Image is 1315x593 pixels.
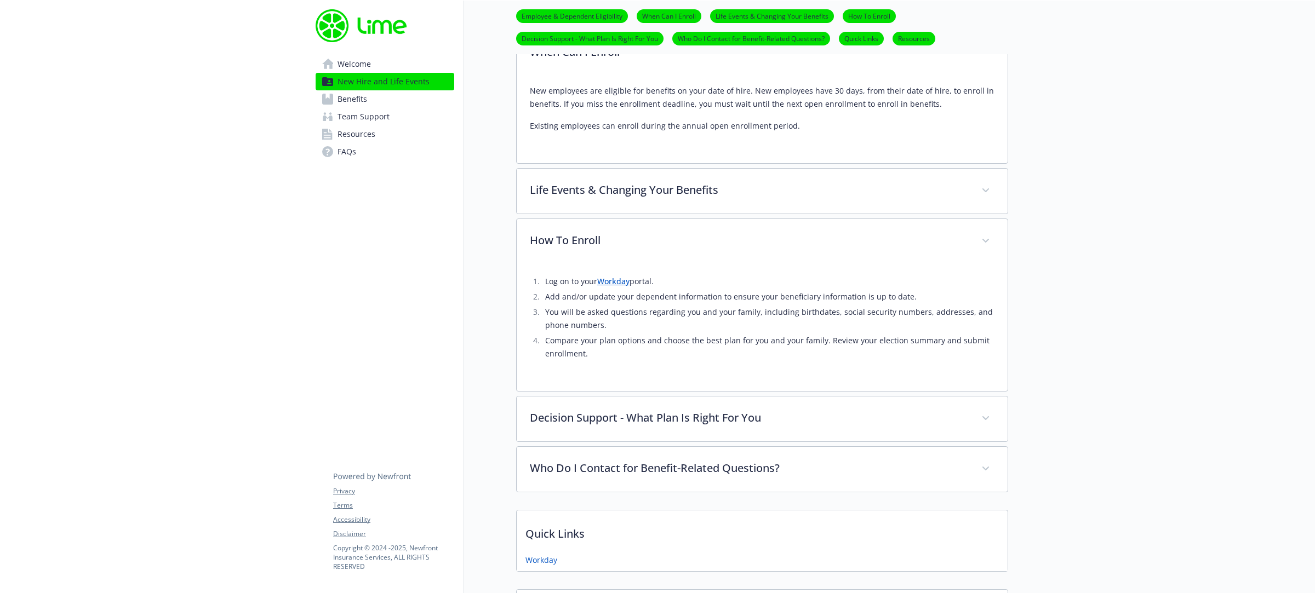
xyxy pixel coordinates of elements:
[530,460,968,476] p: Who Do I Contact for Benefit-Related Questions?
[542,290,994,303] li: Add and/or update your dependent information to ensure your beneficiary information is up to date.
[517,219,1008,264] div: How To Enroll
[333,486,454,496] a: Privacy
[530,84,994,111] p: New employees are eligible for benefits on your date of hire. New employees have 30 days, from th...
[517,264,1008,391] div: How To Enroll
[316,108,454,125] a: Team Support
[338,73,430,90] span: New Hire and Life Events
[338,55,371,73] span: Welcome
[516,33,664,43] a: Decision Support - What Plan Is Right For You
[316,55,454,73] a: Welcome
[530,232,968,249] p: How To Enroll
[542,275,994,288] li: Log on to your portal.
[333,543,454,571] p: Copyright © 2024 - 2025 , Newfront Insurance Services, ALL RIGHTS RESERVED
[710,10,834,21] a: Life Events & Changing Your Benefits
[338,90,367,108] span: Benefits
[316,90,454,108] a: Benefits
[333,529,454,539] a: Disclaimer
[338,143,356,160] span: FAQs
[542,334,994,360] li: Compare your plan options and choose the best plan for you and your family. Review your election ...
[517,447,1008,492] div: Who Do I Contact for Benefit-Related Questions?
[333,500,454,510] a: Terms
[517,169,1008,214] div: Life Events & Changing Your Benefits
[530,182,968,198] p: Life Events & Changing Your Benefits
[517,76,1008,163] div: When Can I Enroll
[525,554,557,566] a: Workday
[672,33,830,43] a: Who Do I Contact for Benefit-Related Questions?
[338,108,390,125] span: Team Support
[530,119,994,133] p: Existing employees can enroll during the annual open enrollment period.
[517,510,1008,551] p: Quick Links
[517,396,1008,441] div: Decision Support - What Plan Is Right For You
[637,10,701,21] a: When Can I Enroll
[316,143,454,160] a: FAQs
[516,10,628,21] a: Employee & Dependent Eligibility
[338,125,375,143] span: Resources
[316,73,454,90] a: New Hire and Life Events
[333,515,454,525] a: Accessibility
[597,276,630,286] a: Workday
[316,125,454,143] a: Resources
[893,33,935,43] a: Resources
[530,410,968,426] p: Decision Support - What Plan Is Right For You
[843,10,896,21] a: How To Enroll
[542,306,994,332] li: You will be asked questions regarding you and your family, including birthdates, social security ...
[839,33,884,43] a: Quick Links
